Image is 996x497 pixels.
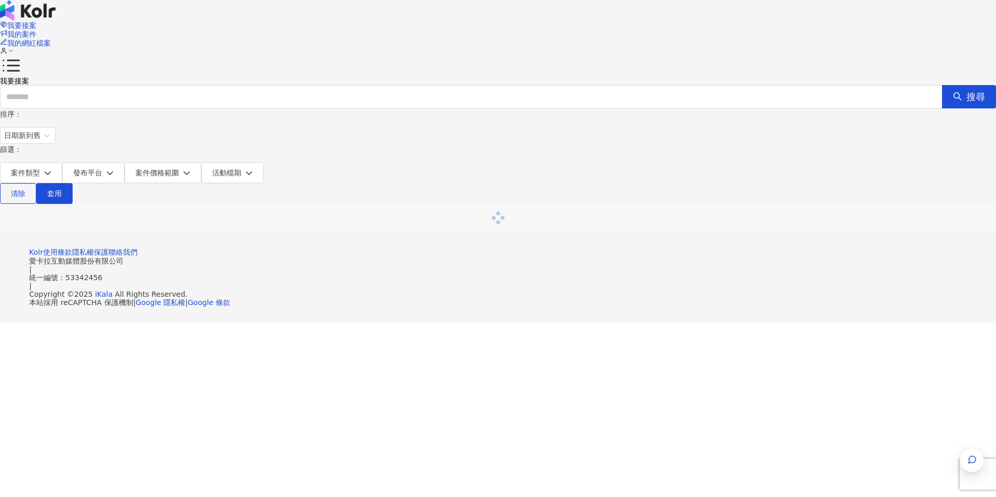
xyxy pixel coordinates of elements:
button: 發布平台 [62,162,125,183]
span: 我的案件 [7,30,36,38]
button: 搜尋 [942,85,996,108]
span: | [29,282,32,290]
a: 聯絡我們 [108,248,137,256]
a: Kolr [29,248,43,256]
span: search [953,92,962,101]
div: 統一編號：53342456 [29,273,967,282]
button: 案件價格範圍 [125,162,201,183]
a: Google 隱私權 [135,298,185,307]
span: 活動檔期 [212,169,241,177]
span: 發布平台 [73,169,102,177]
a: iKala [95,290,113,298]
span: 搜尋 [966,91,985,103]
div: Copyright © 2025 All Rights Reserved. [29,290,967,298]
span: 套用 [47,189,62,198]
span: | [133,298,136,307]
a: Google 條款 [188,298,230,307]
button: 套用 [36,183,73,204]
span: 本站採用 reCAPTCHA 保護機制 [29,298,230,307]
a: 使用條款 [43,248,72,256]
span: | [29,265,32,273]
span: 日期新到舊 [4,128,51,143]
div: 愛卡拉互動媒體股份有限公司 [29,257,967,265]
span: 案件類型 [11,169,40,177]
button: 活動檔期 [201,162,264,183]
a: 隱私權保護 [72,248,108,256]
span: 我要接案 [7,21,36,30]
span: 案件價格範圍 [135,169,179,177]
span: | [185,298,188,307]
span: 清除 [11,189,25,198]
span: 我的網紅檔案 [7,39,51,47]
